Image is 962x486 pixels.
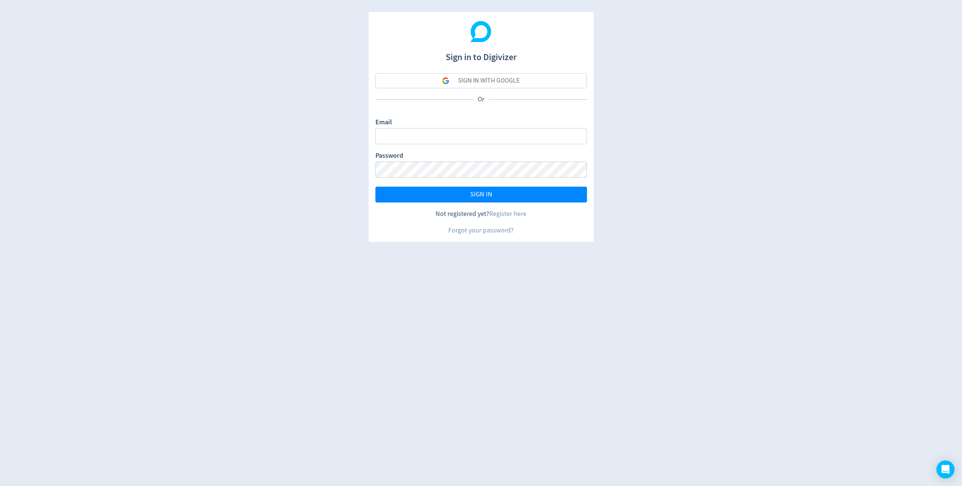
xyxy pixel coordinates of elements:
div: SIGN IN WITH GOOGLE [458,73,520,88]
a: Forgot your password? [448,226,514,235]
a: Register here [489,210,526,218]
h1: Sign in to Digivizer [375,44,587,64]
p: Or [474,95,488,104]
label: Password [375,151,403,161]
span: SIGN IN [470,191,492,198]
div: Open Intercom Messenger [936,460,954,478]
button: SIGN IN [375,187,587,202]
img: Digivizer Logo [470,21,492,42]
button: SIGN IN WITH GOOGLE [375,73,587,88]
label: Email [375,118,392,128]
div: Not registered yet? [375,209,587,219]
